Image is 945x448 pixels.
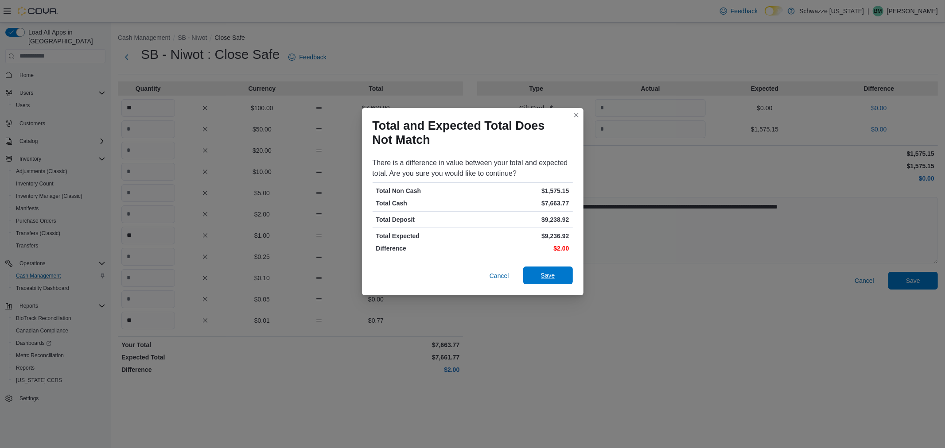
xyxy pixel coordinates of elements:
[523,266,573,284] button: Save
[373,119,566,147] h1: Total and Expected Total Does Not Match
[474,186,569,195] p: $1,575.15
[541,271,555,280] span: Save
[376,232,471,240] p: Total Expected
[376,244,471,253] p: Difference
[474,244,569,253] p: $2.00
[474,215,569,224] p: $9,238.92
[373,158,573,179] div: There is a difference in value between your total and expected total. Are you sure you would like...
[490,271,509,280] span: Cancel
[474,232,569,240] p: $9,236.92
[376,186,471,195] p: Total Non Cash
[376,199,471,208] p: Total Cash
[474,199,569,208] p: $7,663.77
[571,110,582,120] button: Closes this modal window
[376,215,471,224] p: Total Deposit
[486,267,513,285] button: Cancel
